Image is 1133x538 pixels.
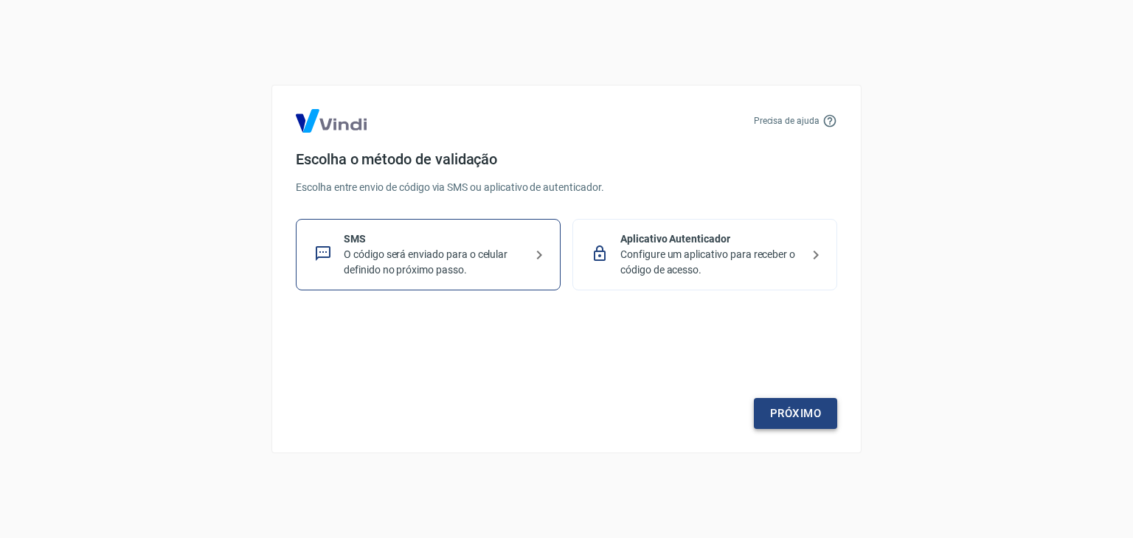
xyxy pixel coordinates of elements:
p: SMS [344,231,524,247]
div: SMSO código será enviado para o celular definido no próximo passo. [296,219,561,290]
a: Próximo [754,398,837,429]
p: Aplicativo Autenticador [620,231,801,247]
p: Configure um aplicativo para receber o código de acesso. [620,247,801,278]
div: Aplicativo AutenticadorConfigure um aplicativo para receber o código de acesso. [572,219,837,290]
h4: Escolha o método de validação [296,150,837,168]
p: Precisa de ajuda [754,114,820,127]
p: O código será enviado para o celular definido no próximo passo. [344,247,524,278]
img: Logo Vind [296,109,367,133]
p: Escolha entre envio de código via SMS ou aplicativo de autenticador. [296,180,837,195]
